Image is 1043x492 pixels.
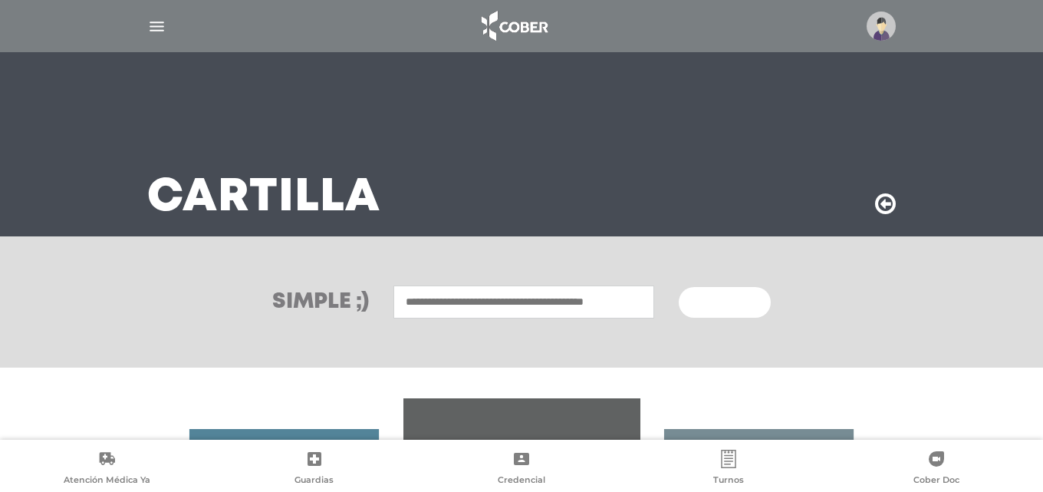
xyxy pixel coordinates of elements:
span: Turnos [713,474,744,488]
button: Buscar [679,287,771,318]
a: Turnos [625,450,832,489]
span: Guardias [294,474,334,488]
a: Guardias [210,450,417,489]
a: Credencial [418,450,625,489]
img: Cober_menu-lines-white.svg [147,17,166,36]
span: Buscar [697,298,742,309]
span: Atención Médica Ya [64,474,150,488]
span: Cober Doc [913,474,959,488]
img: logo_cober_home-white.png [473,8,554,45]
a: Cober Doc [833,450,1040,489]
a: Atención Médica Ya [3,450,210,489]
img: profile-placeholder.svg [867,12,896,41]
span: Credencial [498,474,545,488]
h3: Cartilla [147,178,380,218]
h3: Simple ;) [272,292,369,313]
